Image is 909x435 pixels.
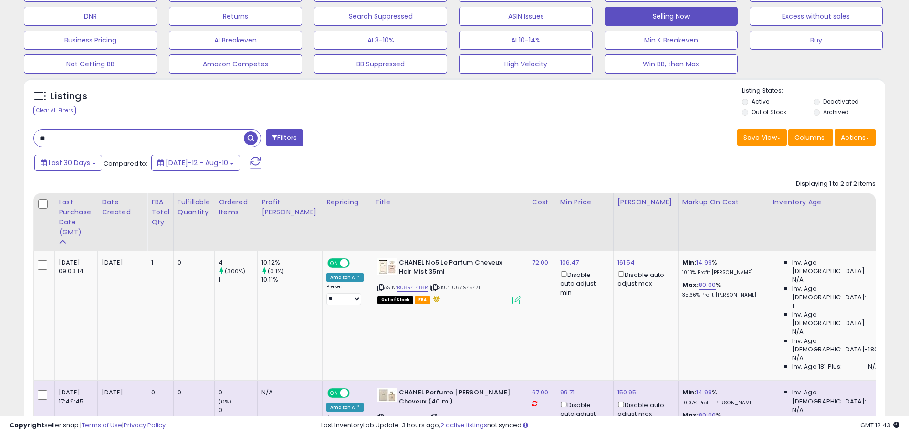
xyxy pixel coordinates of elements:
div: Cost [532,197,552,207]
div: [DATE] [102,388,140,397]
div: 0 [178,258,207,267]
span: Inv. Age [DEMOGRAPHIC_DATA]-180: [792,337,879,354]
a: 72.00 [532,258,549,267]
div: [DATE] 09:03:14 [59,258,90,276]
button: AI 3-10% [314,31,447,50]
div: Disable auto adjust max [617,269,671,288]
div: Preset: [326,284,364,305]
img: 3165eMWEXAL._SL40_.jpg [377,258,397,275]
div: 4 [219,258,257,267]
a: 161.54 [617,258,635,267]
div: 0 [219,388,257,397]
button: Business Pricing [24,31,157,50]
a: 14.99 [696,388,712,397]
label: Active [752,97,769,106]
div: % [682,258,762,276]
span: OFF [348,389,364,397]
strong: Copyright [10,421,44,430]
div: Profit [PERSON_NAME] [261,197,318,217]
button: Columns [788,129,833,146]
div: [DATE] [102,258,140,267]
span: | SKU: 1067945471 [430,284,481,291]
div: Last Purchase Date (GMT) [59,197,94,237]
label: Archived [823,108,849,116]
a: 106.47 [560,258,579,267]
a: B08R414T8R [397,284,428,292]
span: 2025-09-10 12:43 GMT [860,421,899,430]
a: 14.99 [696,258,712,267]
div: Markup on Cost [682,197,765,207]
a: Terms of Use [82,421,122,430]
b: Min: [682,258,697,267]
label: Deactivated [823,97,859,106]
b: Max: [682,411,699,420]
small: (0.1%) [268,267,284,275]
div: Inventory Age [773,197,883,207]
span: ON [328,389,340,397]
div: Clear All Filters [33,106,76,115]
div: Amazon AI * [326,403,364,412]
button: Actions [835,129,876,146]
span: Inv. Age [DEMOGRAPHIC_DATA]: [792,310,879,328]
div: Last InventoryLab Update: 3 hours ago, not synced. [321,421,899,430]
a: B07XKV55JJ [397,414,428,422]
button: BB Suppressed [314,54,447,74]
p: 10.13% Profit [PERSON_NAME] [682,269,762,276]
span: 1 [792,302,794,310]
div: Repricing [326,197,367,207]
button: [DATE]-12 - Aug-10 [151,155,240,171]
button: High Velocity [459,54,592,74]
div: ASIN: [377,258,521,303]
div: 0 [219,406,257,414]
button: Selling Now [605,7,738,26]
span: All listings that are currently out of stock and unavailable for purchase on Amazon [377,296,413,304]
b: CHANEL No5 Le Parfum Cheveux Hair Mist 35ml [399,258,515,278]
button: Buy [750,31,883,50]
span: OFF [348,259,364,267]
div: 0 [151,388,166,397]
th: The percentage added to the cost of goods (COGS) that forms the calculator for Min & Max prices. [678,193,769,251]
button: Returns [169,7,302,26]
button: AI Breakeven [169,31,302,50]
div: 1 [219,276,257,284]
button: Min < Breakeven [605,31,738,50]
span: Columns [794,133,825,142]
b: Min: [682,388,697,397]
a: 67.00 [532,388,549,397]
div: FBA Total Qty [151,197,169,227]
div: Disable auto adjust min [560,269,606,297]
div: 10.12% [261,258,322,267]
a: 2 active listings [440,421,487,430]
button: Save View [737,129,787,146]
span: N/A [792,354,804,362]
span: ON [328,259,340,267]
button: Not Getting BB [24,54,157,74]
b: CHANEL Perfume [PERSON_NAME] Cheveux (40 ml) [399,388,515,408]
button: Filters [266,129,303,146]
div: 10.11% [261,276,322,284]
button: ASIN Issues [459,7,592,26]
div: Disable auto adjust max [617,400,671,418]
a: Privacy Policy [124,421,166,430]
span: [DATE]-12 - Aug-10 [166,158,228,168]
span: Compared to: [104,159,147,168]
div: 0 [178,388,207,397]
div: Ordered Items [219,197,253,217]
a: 150.95 [617,388,637,397]
a: 80.00 [699,280,716,290]
p: 10.07% Profit [PERSON_NAME] [682,400,762,406]
div: ASIN: [377,388,521,433]
div: Title [375,197,524,207]
div: % [682,281,762,298]
span: Inv. Age [DEMOGRAPHIC_DATA]: [792,285,879,302]
span: Inv. Age 181 Plus: [792,362,842,371]
button: Excess without sales [750,7,883,26]
h5: Listings [51,90,87,103]
p: 35.66% Profit [PERSON_NAME] [682,292,762,298]
div: Date Created [102,197,143,217]
span: FBA [415,296,431,304]
div: 1 [151,258,166,267]
span: Inv. Age [DEMOGRAPHIC_DATA]: [792,414,879,432]
div: seller snap | | [10,421,166,430]
button: Amazon Competes [169,54,302,74]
